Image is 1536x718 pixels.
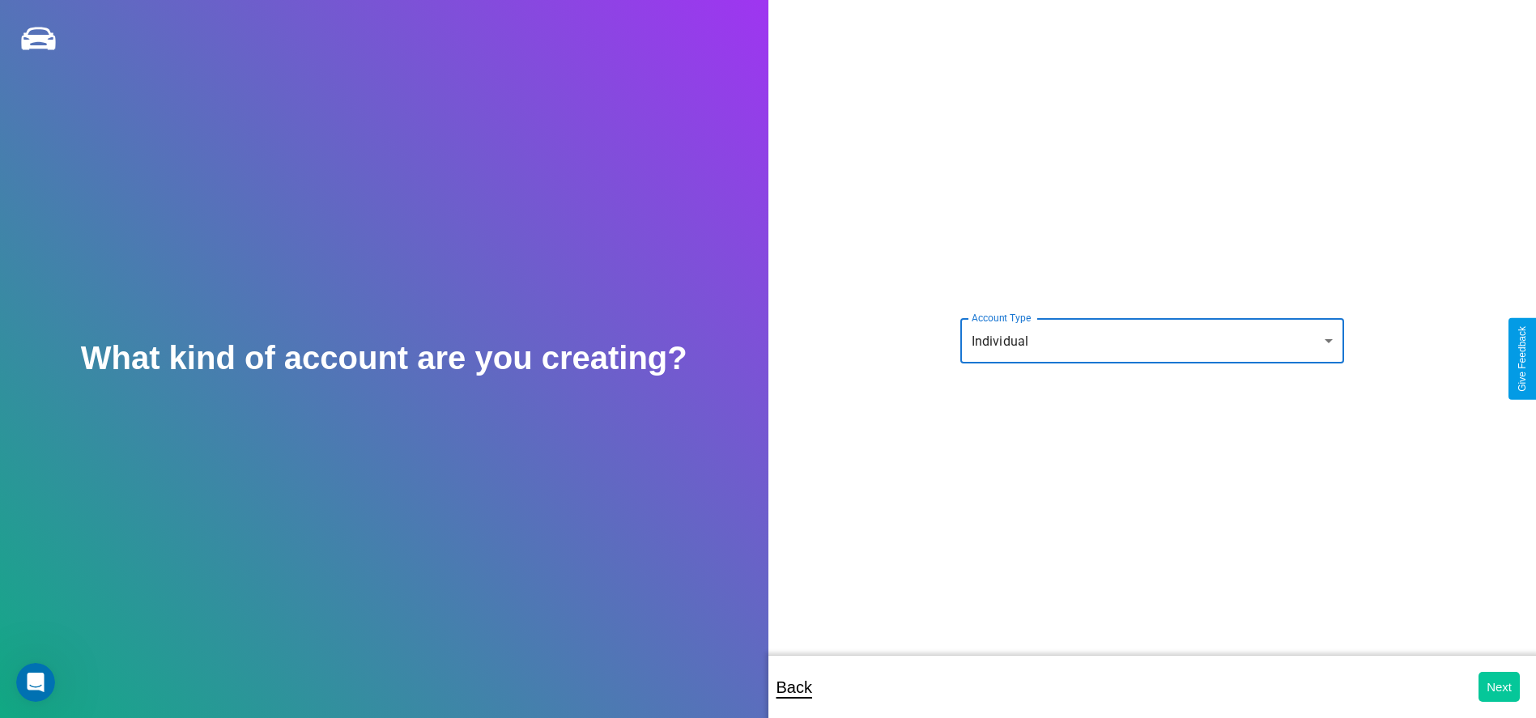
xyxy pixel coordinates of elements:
[960,318,1344,363] div: Individual
[972,311,1031,325] label: Account Type
[1479,672,1520,702] button: Next
[1517,326,1528,392] div: Give Feedback
[81,340,687,376] h2: What kind of account are you creating?
[16,663,55,702] iframe: Intercom live chat
[777,673,812,702] p: Back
